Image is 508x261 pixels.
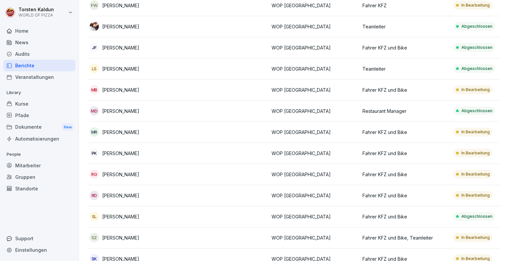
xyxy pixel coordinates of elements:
[362,150,448,157] p: Fahrer KFZ und Bike
[362,65,448,72] p: Teamleiter
[362,23,448,30] p: Teamleiter
[461,192,490,198] p: In Bearbeitung
[3,48,75,60] a: Audits
[3,183,75,194] a: Standorte
[102,108,139,114] p: [PERSON_NAME]
[3,87,75,98] p: Library
[102,171,139,178] p: [PERSON_NAME]
[102,234,139,241] p: [PERSON_NAME]
[90,43,99,52] div: JF
[272,44,357,51] p: WOP [GEOGRAPHIC_DATA]
[362,86,448,93] p: Fahrer KFZ und Bike
[3,110,75,121] a: Pfade
[90,212,99,221] div: SL
[102,23,139,30] p: [PERSON_NAME]
[461,213,492,219] p: Abgeschlossen
[272,150,357,157] p: WOP [GEOGRAPHIC_DATA]
[461,129,490,135] p: In Bearbeitung
[3,25,75,37] a: Home
[461,171,490,177] p: In Bearbeitung
[461,2,490,8] p: In Bearbeitung
[272,65,357,72] p: WOP [GEOGRAPHIC_DATA]
[19,13,54,17] p: WORLD OF PIZZA
[461,45,492,50] p: Abgeschlossen
[272,23,357,30] p: WOP [GEOGRAPHIC_DATA]
[3,60,75,71] a: Berichte
[362,108,448,114] p: Restaurant Manager
[102,65,139,72] p: [PERSON_NAME]
[362,234,448,241] p: Fahrer KFZ und Bike, Teamleiter
[3,233,75,244] div: Support
[272,129,357,136] p: WOP [GEOGRAPHIC_DATA]
[272,192,357,199] p: WOP [GEOGRAPHIC_DATA]
[272,234,357,241] p: WOP [GEOGRAPHIC_DATA]
[3,149,75,160] p: People
[3,171,75,183] a: Gruppen
[3,37,75,48] a: News
[3,244,75,256] a: Einstellungen
[90,148,99,158] div: PK
[62,123,73,131] div: New
[90,233,99,242] div: SZ
[362,2,448,9] p: Fahrer KFZ
[102,213,139,220] p: [PERSON_NAME]
[3,121,75,133] div: Dokumente
[90,1,99,10] div: FW
[362,129,448,136] p: Fahrer KFZ und Bike
[461,108,492,114] p: Abgeschlossen
[461,150,490,156] p: In Bearbeitung
[272,171,357,178] p: WOP [GEOGRAPHIC_DATA]
[90,191,99,200] div: RD
[3,160,75,171] a: Mitarbeiter
[102,44,139,51] p: [PERSON_NAME]
[102,129,139,136] p: [PERSON_NAME]
[362,192,448,199] p: Fahrer KFZ und Bike
[90,64,99,73] div: LS
[102,150,139,157] p: [PERSON_NAME]
[102,86,139,93] p: [PERSON_NAME]
[461,23,492,29] p: Abgeschlossen
[362,213,448,220] p: Fahrer KFZ und Bike
[461,235,490,241] p: In Bearbeitung
[3,98,75,110] a: Kurse
[272,213,357,220] p: WOP [GEOGRAPHIC_DATA]
[90,127,99,137] div: MR
[461,66,492,72] p: Abgeschlossen
[90,170,99,179] div: RG
[272,2,357,9] p: WOP [GEOGRAPHIC_DATA]
[461,87,490,93] p: In Bearbeitung
[272,86,357,93] p: WOP [GEOGRAPHIC_DATA]
[3,121,75,133] a: DokumenteNew
[90,85,99,94] div: MB
[362,44,448,51] p: Fahrer KFZ und Bike
[102,2,139,9] p: [PERSON_NAME]
[90,106,99,115] div: MD
[3,133,75,145] a: Automatisierungen
[362,171,448,178] p: Fahrer KFZ und Bike
[90,22,99,31] img: d4imsiemdjcp9bk5i6tp5mmv.png
[102,192,139,199] p: [PERSON_NAME]
[19,7,54,13] p: Torsten Kaldun
[3,71,75,83] a: Veranstaltungen
[272,108,357,114] p: WOP [GEOGRAPHIC_DATA]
